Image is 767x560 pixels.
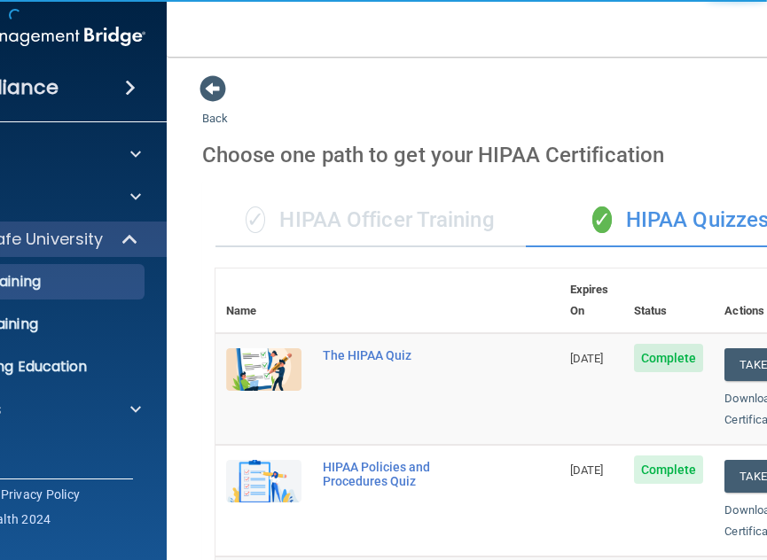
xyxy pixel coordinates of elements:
th: Status [623,268,715,333]
a: Back [202,90,228,125]
span: ✓ [246,206,265,233]
th: Name [215,268,312,333]
a: Privacy Policy [1,486,81,503]
span: [DATE] [570,352,604,365]
span: Complete [634,344,704,372]
th: Expires On [560,268,623,333]
div: HIPAA Officer Training [215,194,526,247]
span: Complete [634,455,704,484]
span: ✓ [592,206,612,233]
div: The HIPAA Quiz [323,348,471,362]
span: [DATE] [570,463,604,477]
div: HIPAA Policies and Procedures Quiz [323,460,471,488]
